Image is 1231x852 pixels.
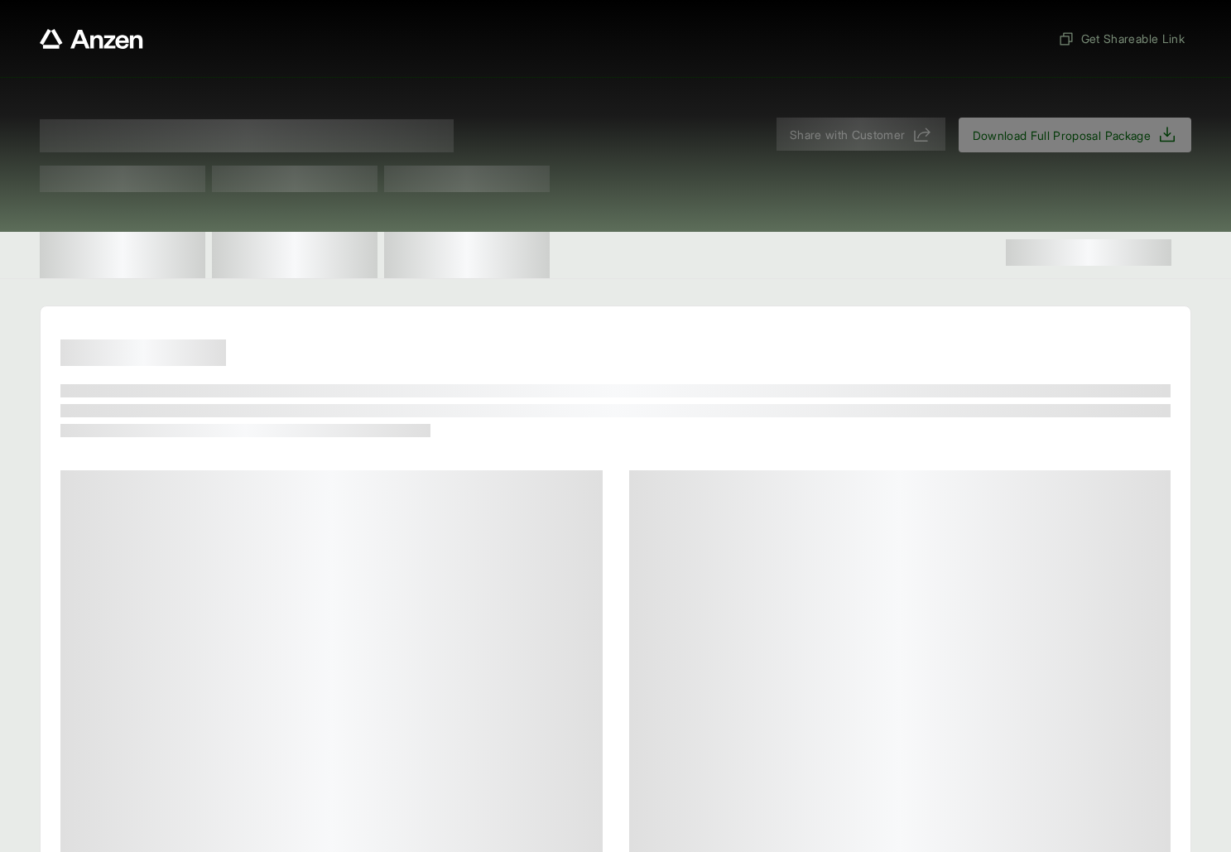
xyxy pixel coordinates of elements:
span: Proposal for [40,119,454,152]
span: Test [384,166,550,192]
span: Share with Customer [790,126,906,143]
button: Get Shareable Link [1051,23,1191,54]
a: Anzen website [40,29,143,49]
span: Get Shareable Link [1058,30,1185,47]
span: Test [40,166,205,192]
span: Test [212,166,377,192]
